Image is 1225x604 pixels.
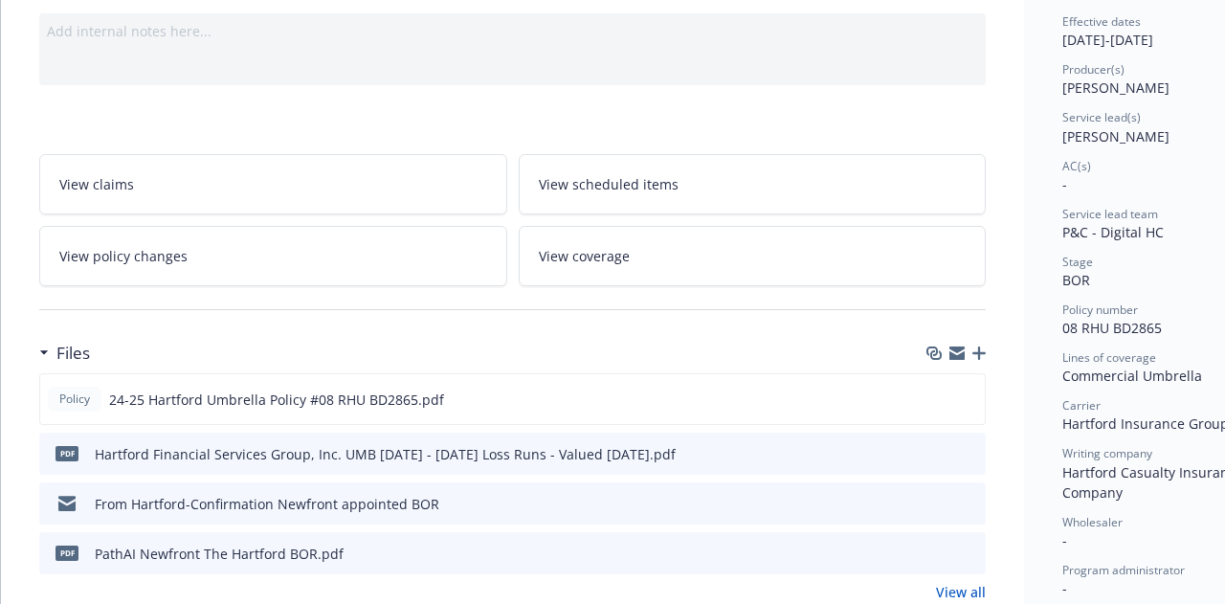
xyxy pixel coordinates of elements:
[56,391,94,408] span: Policy
[39,226,507,286] a: View policy changes
[59,246,188,266] span: View policy changes
[1062,109,1141,125] span: Service lead(s)
[1062,206,1158,222] span: Service lead team
[961,444,978,464] button: preview file
[1062,175,1067,193] span: -
[1062,254,1093,270] span: Stage
[56,341,90,366] h3: Files
[1062,319,1162,337] span: 08 RHU BD2865
[1062,514,1123,530] span: Wholesaler
[1062,78,1169,97] span: [PERSON_NAME]
[95,544,344,564] div: PathAI Newfront The Hartford BOR.pdf
[1062,158,1091,174] span: AC(s)
[1062,349,1156,366] span: Lines of coverage
[930,494,946,514] button: download file
[539,246,630,266] span: View coverage
[1062,13,1141,30] span: Effective dates
[1062,445,1152,461] span: Writing company
[929,390,945,410] button: download file
[59,174,134,194] span: View claims
[519,226,987,286] a: View coverage
[1062,397,1101,414] span: Carrier
[1062,223,1164,241] span: P&C - Digital HC
[47,21,978,41] div: Add internal notes here...
[39,154,507,214] a: View claims
[1062,127,1169,145] span: [PERSON_NAME]
[1062,61,1125,78] span: Producer(s)
[109,390,444,410] span: 24-25 Hartford Umbrella Policy #08 RHU BD2865.pdf
[95,494,439,514] div: From Hartford-Confirmation Newfront appointed BOR
[39,341,90,366] div: Files
[56,446,78,460] span: pdf
[1062,579,1067,597] span: -
[519,154,987,214] a: View scheduled items
[960,390,977,410] button: preview file
[1062,531,1067,549] span: -
[1062,271,1090,289] span: BOR
[1062,562,1185,578] span: Program administrator
[95,444,676,464] div: Hartford Financial Services Group, Inc. UMB [DATE] - [DATE] Loss Runs - Valued [DATE].pdf
[936,582,986,602] a: View all
[56,546,78,560] span: pdf
[961,494,978,514] button: preview file
[1062,302,1138,318] span: Policy number
[539,174,679,194] span: View scheduled items
[961,544,978,564] button: preview file
[930,444,946,464] button: download file
[930,544,946,564] button: download file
